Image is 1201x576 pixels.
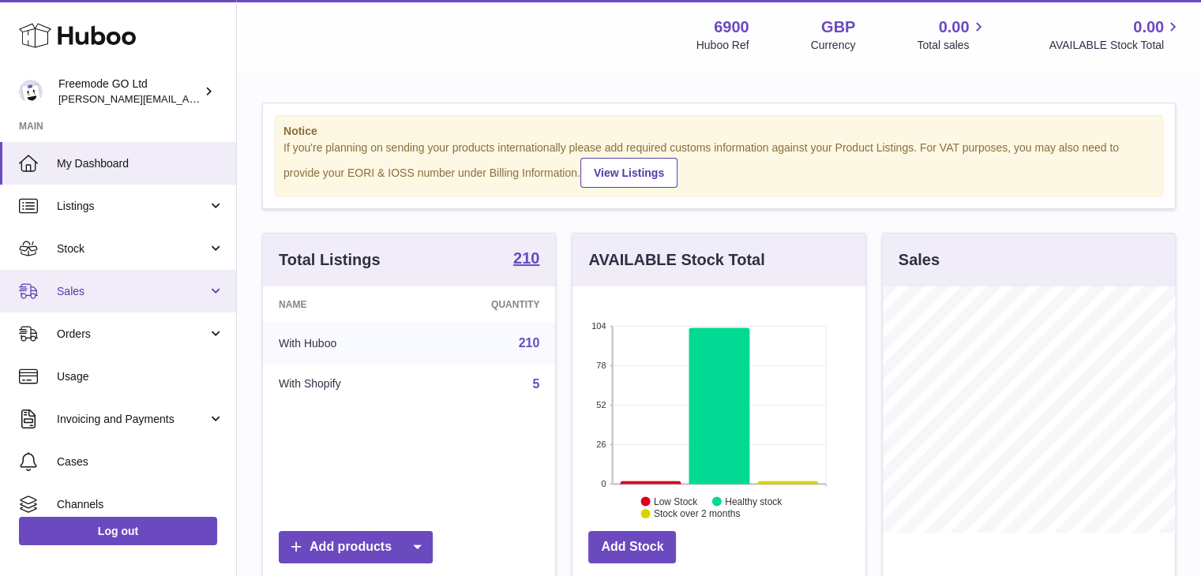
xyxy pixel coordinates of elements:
span: 0.00 [939,17,970,38]
a: Add Stock [588,531,676,563]
span: My Dashboard [57,156,224,171]
a: 210 [513,250,539,269]
strong: Notice [283,124,1154,139]
a: Log out [19,517,217,545]
span: Invoicing and Payments [57,412,208,427]
span: Channels [57,497,224,512]
img: lenka.smikniarova@gioteck.com [19,80,43,103]
span: Listings [57,199,208,214]
span: [PERSON_NAME][EMAIL_ADDRESS][DOMAIN_NAME] [58,92,317,105]
strong: 6900 [714,17,749,38]
td: With Huboo [263,323,421,364]
a: 0.00 Total sales [917,17,987,53]
text: Healthy stock [725,496,783,507]
div: Huboo Ref [696,38,749,53]
span: Sales [57,284,208,299]
th: Name [263,286,421,323]
text: 0 [602,479,606,488]
text: 52 [597,400,606,410]
a: 5 [532,377,539,391]
strong: GBP [821,17,855,38]
span: Total sales [917,38,987,53]
th: Quantity [421,286,556,323]
a: 0.00 AVAILABLE Stock Total [1049,17,1182,53]
span: Stock [57,241,208,256]
div: If you're planning on sending your products internationally please add required customs informati... [283,140,1154,188]
text: Low Stock [654,496,698,507]
h3: Total Listings [279,249,381,271]
span: 0.00 [1133,17,1164,38]
h3: Sales [899,249,940,271]
div: Currency [811,38,856,53]
text: 78 [597,361,606,370]
strong: 210 [513,250,539,266]
a: 210 [519,336,540,350]
div: Freemode GO Ltd [58,77,201,107]
span: Cases [57,454,224,469]
a: View Listings [580,158,677,188]
span: Orders [57,327,208,342]
td: With Shopify [263,364,421,405]
text: 26 [597,439,606,449]
text: 104 [591,321,606,331]
span: AVAILABLE Stock Total [1049,38,1182,53]
text: Stock over 2 months [654,508,740,519]
h3: AVAILABLE Stock Total [588,249,764,271]
a: Add products [279,531,433,563]
span: Usage [57,369,224,384]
